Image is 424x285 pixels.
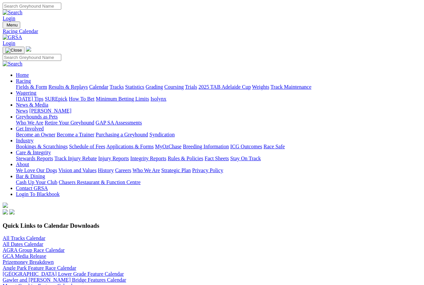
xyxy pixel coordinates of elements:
a: Who We Are [16,120,43,125]
a: ICG Outcomes [230,144,262,149]
h3: Quick Links to Calendar Downloads [3,222,421,229]
a: Trials [185,84,197,90]
a: Chasers Restaurant & Function Centre [59,179,140,185]
a: Schedule of Fees [69,144,105,149]
a: Breeding Information [183,144,229,149]
a: News & Media [16,102,48,108]
a: Statistics [125,84,144,90]
a: Syndication [149,132,175,137]
a: Integrity Reports [130,156,166,161]
a: Purchasing a Greyhound [96,132,148,137]
img: logo-grsa-white.png [26,46,31,52]
a: Industry [16,138,33,143]
a: Track Maintenance [271,84,311,90]
a: All Dates Calendar [3,241,43,247]
a: We Love Our Dogs [16,167,57,173]
a: Track Injury Rebate [54,156,97,161]
a: All Tracks Calendar [3,235,45,241]
button: Toggle navigation [3,47,25,54]
a: Isolynx [150,96,166,102]
a: Login [3,16,15,21]
img: Search [3,61,23,67]
a: Injury Reports [98,156,129,161]
a: Greyhounds as Pets [16,114,58,119]
a: About [16,162,29,167]
a: Racing [16,78,31,84]
a: Bar & Dining [16,173,45,179]
a: AGRA Group Race Calendar [3,247,65,253]
a: GCA Media Release [3,253,46,259]
a: Angle Park Feature Race Calendar [3,265,76,271]
div: Bar & Dining [16,179,421,185]
a: Become a Trainer [57,132,94,137]
a: MyOzChase [155,144,182,149]
a: Bookings & Scratchings [16,144,68,149]
img: facebook.svg [3,209,8,214]
a: Race Safe [263,144,285,149]
a: Applications & Forms [106,144,154,149]
a: Stay On Track [230,156,261,161]
a: Weights [252,84,269,90]
a: Prizemoney Breakdown [3,259,54,265]
a: News [16,108,28,114]
a: Home [16,72,29,78]
a: Privacy Policy [192,167,223,173]
a: Tracks [110,84,124,90]
a: Login [3,40,15,46]
div: Get Involved [16,132,421,138]
a: Contact GRSA [16,185,48,191]
a: Calendar [89,84,108,90]
a: Gawler and [PERSON_NAME] Bridge Features Calendar [3,277,126,283]
div: Racing [16,84,421,90]
img: twitter.svg [9,209,15,214]
a: SUREpick [45,96,67,102]
img: GRSA [3,34,22,40]
a: Who We Are [132,167,160,173]
a: Cash Up Your Club [16,179,57,185]
a: How To Bet [69,96,95,102]
a: Grading [146,84,163,90]
input: Search [3,3,61,10]
a: Wagering [16,90,36,96]
img: logo-grsa-white.png [3,203,8,208]
a: History [98,167,114,173]
a: Careers [115,167,131,173]
a: [PERSON_NAME] [29,108,71,114]
div: News & Media [16,108,421,114]
a: Rules & Policies [168,156,203,161]
a: Racing Calendar [3,28,421,34]
div: Greyhounds as Pets [16,120,421,126]
a: GAP SA Assessments [96,120,142,125]
a: Login To Blackbook [16,191,60,197]
img: Search [3,10,23,16]
a: Fields & Form [16,84,47,90]
button: Toggle navigation [3,22,20,28]
div: Industry [16,144,421,150]
div: About [16,167,421,173]
a: Strategic Plan [161,167,191,173]
div: Care & Integrity [16,156,421,162]
a: 2025 TAB Adelaide Cup [198,84,251,90]
a: Minimum Betting Limits [96,96,149,102]
a: Become an Owner [16,132,55,137]
a: [DATE] Tips [16,96,43,102]
a: Fact Sheets [205,156,229,161]
span: Menu [7,23,18,27]
img: Close [5,48,22,53]
a: Coursing [164,84,184,90]
a: Care & Integrity [16,150,51,155]
a: Stewards Reports [16,156,53,161]
a: [GEOGRAPHIC_DATA] Lower Grade Feature Calendar [3,271,124,277]
a: Results & Replays [48,84,88,90]
div: Wagering [16,96,421,102]
a: Get Involved [16,126,44,131]
input: Search [3,54,61,61]
a: Retire Your Greyhound [45,120,94,125]
a: Vision and Values [58,167,96,173]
